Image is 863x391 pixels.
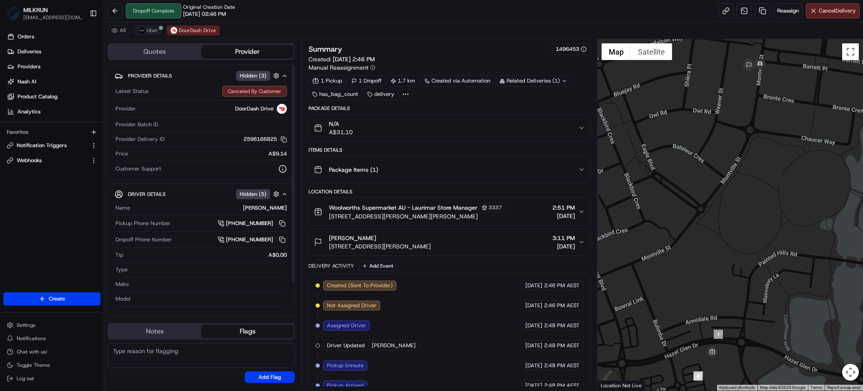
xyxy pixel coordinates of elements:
[115,204,130,212] span: Name
[827,385,860,390] a: Report a map error
[810,385,822,390] a: Terms (opens in new tab)
[17,157,42,164] span: Webhooks
[3,139,100,152] button: Notification Triggers
[115,150,128,158] span: Price
[17,322,35,328] span: Settings
[600,380,627,391] img: Google
[70,122,77,128] div: 💻
[23,6,48,14] button: MILKRUN
[525,302,542,309] span: [DATE]
[115,165,161,173] span: Customer Support
[719,385,755,391] button: Keyboard shortcuts
[309,88,362,100] div: has_bag_count
[3,319,100,331] button: Settings
[277,104,287,114] img: doordash_logo_v2.png
[8,122,15,128] div: 📗
[17,142,67,149] span: Notification Triggers
[218,235,287,244] a: [PHONE_NUMBER]
[67,118,137,133] a: 💻API Documentation
[777,7,799,15] span: Reassign
[3,373,100,384] button: Log out
[525,282,542,289] span: [DATE]
[333,55,375,63] span: [DATE] 2:46 PM
[309,75,346,87] div: 1 Pickup
[3,359,100,371] button: Toggle Theme
[115,251,123,259] span: Tip
[3,30,104,43] a: Orders
[3,105,104,118] a: Analytics
[236,189,281,199] button: Hidden (5)
[28,88,105,95] div: We're available if you need us!
[179,27,216,34] span: DoorDash Drive
[8,80,23,95] img: 1736555255976-a54dd68f-1ca7-489b-9aae-adbdc363a1c4
[22,54,138,63] input: Clear
[714,330,723,339] div: 1
[556,45,587,53] button: 1496453
[348,75,385,87] div: 1 Dropoff
[115,281,129,288] span: Make
[23,14,83,21] button: [EMAIL_ADDRESS][DOMAIN_NAME]
[544,302,580,309] span: 2:46 PM AEST
[147,27,158,34] span: Uber
[309,115,590,141] button: N/AA$31.10
[18,78,36,85] span: Nash AI
[387,75,419,87] div: 1.7 km
[544,322,580,329] span: 2:48 PM AEST
[327,302,376,309] span: Not Assigned Driver
[108,325,201,338] button: Notes
[115,69,288,83] button: Provider DetailsHidden (3)
[525,342,542,349] span: [DATE]
[133,204,287,212] div: [PERSON_NAME]
[693,371,702,381] div: 3
[631,43,672,60] button: Show satellite imagery
[552,203,575,212] span: 2:51 PM
[309,263,354,269] div: Delivery Activity
[3,3,86,23] button: MILKRUNMILKRUN[EMAIL_ADDRESS][DOMAIN_NAME]
[138,27,145,34] img: uber-new-logo.jpeg
[5,118,67,133] a: 📗Knowledge Base
[309,63,375,72] button: Manual Reassignment
[544,282,580,289] span: 2:46 PM AEST
[309,55,375,63] span: Created:
[49,295,65,303] span: Create
[3,292,100,306] button: Create
[525,382,542,389] span: [DATE]
[128,191,166,198] span: Driver Details
[421,75,494,87] a: Created via Automation
[552,234,575,242] span: 3:11 PM
[240,72,266,80] span: Hidden ( 3 )
[309,105,590,112] div: Package Details
[8,8,25,25] img: Nash
[17,375,34,382] span: Log out
[327,362,364,369] span: Pickup Enroute
[544,382,580,389] span: 2:48 PM AEST
[243,135,287,143] button: 2596166825
[245,371,295,383] button: Add Flag
[226,220,273,227] span: [PHONE_NUMBER]
[329,165,378,174] span: Package Items ( 1 )
[7,7,20,20] img: MILKRUN
[309,188,590,195] div: Location Details
[309,45,342,53] h3: Summary
[525,362,542,369] span: [DATE]
[201,325,294,338] button: Flags
[17,121,64,129] span: Knowledge Base
[7,142,87,149] a: Notification Triggers
[742,59,755,72] div: 5
[600,380,627,391] a: Open this area in Google Maps (opens a new window)
[127,251,287,259] div: A$0.00
[17,335,46,342] span: Notifications
[842,43,859,60] button: Toggle fullscreen view
[544,362,580,369] span: 2:48 PM AEST
[235,105,273,113] span: DoorDash Drive
[752,56,768,73] div: 4
[135,25,162,35] button: Uber
[602,43,631,60] button: Show street map
[218,219,287,228] a: [PHONE_NUMBER]
[327,342,365,349] span: Driver Updated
